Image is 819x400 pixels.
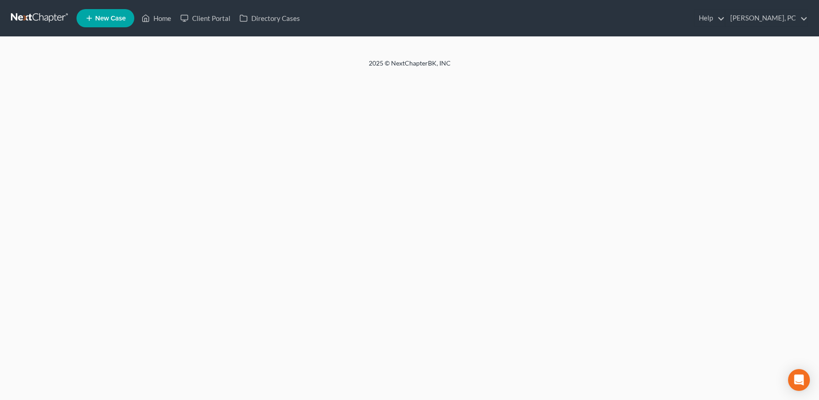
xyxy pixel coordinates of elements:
div: 2025 © NextChapterBK, INC [150,59,669,75]
a: Help [694,10,725,26]
div: Open Intercom Messenger [788,369,810,391]
a: Home [137,10,176,26]
a: Client Portal [176,10,235,26]
a: Directory Cases [235,10,305,26]
a: [PERSON_NAME], PC [726,10,808,26]
new-legal-case-button: New Case [76,9,134,27]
